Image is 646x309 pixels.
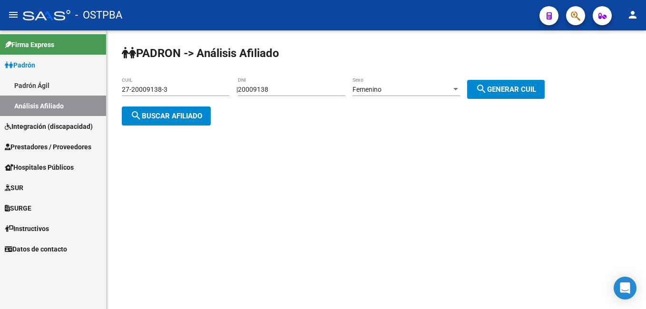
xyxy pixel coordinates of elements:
[5,121,93,132] span: Integración (discapacidad)
[614,277,636,299] div: Open Intercom Messenger
[5,244,67,254] span: Datos de contacto
[5,142,91,152] span: Prestadores / Proveedores
[5,39,54,50] span: Firma Express
[352,86,382,93] span: Femenino
[627,9,638,20] mat-icon: person
[130,110,142,121] mat-icon: search
[130,112,202,120] span: Buscar afiliado
[5,183,23,193] span: SUR
[476,85,536,94] span: Generar CUIL
[122,106,211,126] button: Buscar afiliado
[5,203,31,213] span: SURGE
[5,60,35,70] span: Padrón
[5,162,74,173] span: Hospitales Públicos
[476,83,487,95] mat-icon: search
[467,80,545,99] button: Generar CUIL
[122,47,279,60] strong: PADRON -> Análisis Afiliado
[8,9,19,20] mat-icon: menu
[75,5,122,26] span: - OSTPBA
[236,86,552,93] div: |
[5,223,49,234] span: Instructivos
